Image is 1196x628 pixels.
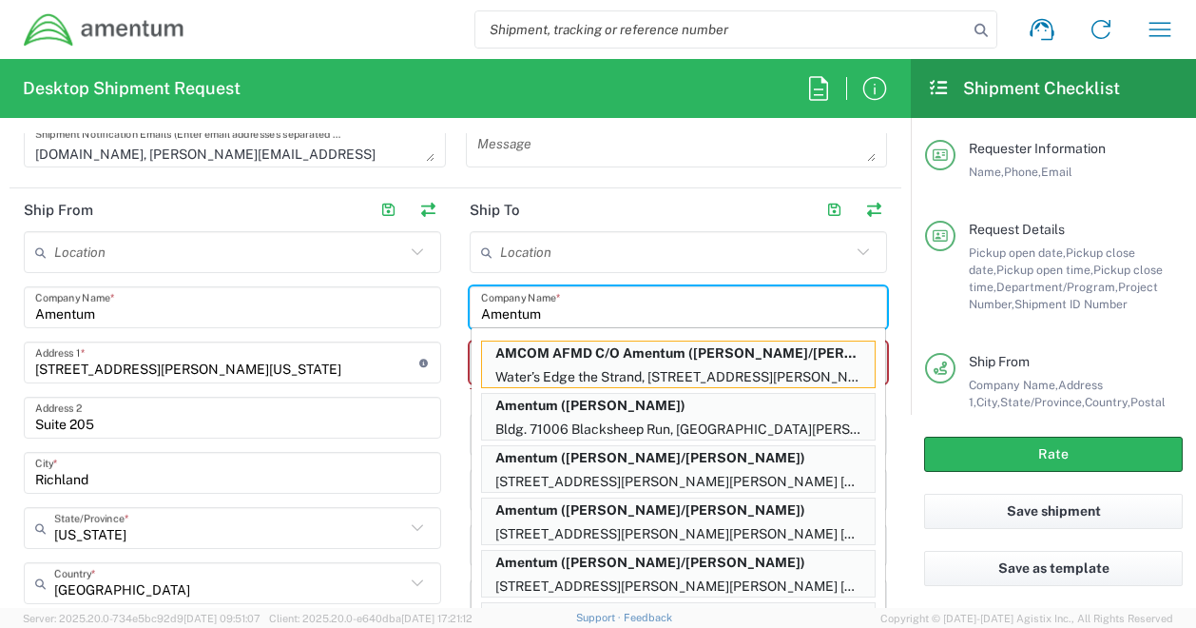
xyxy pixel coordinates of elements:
[482,603,875,627] p: Amentum (Alexis Rivera/Eric MWO)
[482,575,875,599] p: [STREET_ADDRESS][PERSON_NAME][PERSON_NAME] [GEOGRAPHIC_DATA], [GEOGRAPHIC_DATA], 79918, [GEOGRAPH...
[969,141,1106,156] span: Requester Information
[482,551,875,575] p: Amentum (Alexis Rivera/Eric MWO)
[996,263,1093,277] span: Pickup open time,
[24,201,93,220] h2: Ship From
[996,280,1118,294] span: Department/Program,
[576,612,624,623] a: Support
[470,383,887,401] div: This field is required
[1000,395,1085,409] span: State/Province,
[482,499,875,522] p: Amentum (Alexis Rivera/Elvin Carr)
[969,222,1065,237] span: Request Details
[924,437,1183,472] button: Rate
[928,77,1120,100] h2: Shipment Checklist
[624,612,672,623] a: Feedback
[482,522,875,546] p: [STREET_ADDRESS][PERSON_NAME][PERSON_NAME] [GEOGRAPHIC_DATA], [GEOGRAPHIC_DATA], 79918, [GEOGRAPH...
[1004,165,1041,179] span: Phone,
[482,470,875,494] p: [STREET_ADDRESS][PERSON_NAME][PERSON_NAME] [GEOGRAPHIC_DATA], [GEOGRAPHIC_DATA], 79918, [GEOGRAPH...
[23,613,260,624] span: Server: 2025.20.0-734e5bc92d9
[482,394,875,418] p: Amentum (Alex Mundy)
[401,613,473,624] span: [DATE] 17:21:12
[976,395,1000,409] span: City,
[482,365,875,389] p: Water’s Edge the Strand, [STREET_ADDRESS][PERSON_NAME]
[23,12,185,48] img: dyncorp
[475,11,968,48] input: Shipment, tracking or reference number
[880,610,1173,627] span: Copyright © [DATE]-[DATE] Agistix Inc., All Rights Reserved
[1014,297,1128,311] span: Shipment ID Number
[969,165,1004,179] span: Name,
[969,354,1030,369] span: Ship From
[482,446,875,470] p: Amentum (Alexis Rivera/Elvin Carr)
[23,77,241,100] h2: Desktop Shipment Request
[969,378,1058,392] span: Company Name,
[482,418,875,442] p: Bldg. 71006 Blacksheep Run, [GEOGRAPHIC_DATA][PERSON_NAME], [GEOGRAPHIC_DATA]
[482,342,875,365] p: AMCOM AFMD C/O Amentum (Rob Day/Terrell Bowser RM 109), terrell.bowser@amentum.com
[969,245,1066,260] span: Pickup open date,
[999,412,1078,426] span: Contact Name
[924,551,1183,586] button: Save as template
[183,613,260,624] span: [DATE] 09:51:07
[1085,395,1130,409] span: Country,
[470,201,520,220] h2: Ship To
[269,613,473,624] span: Client: 2025.20.0-e640dba
[924,494,1183,529] button: Save shipment
[1041,165,1072,179] span: Email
